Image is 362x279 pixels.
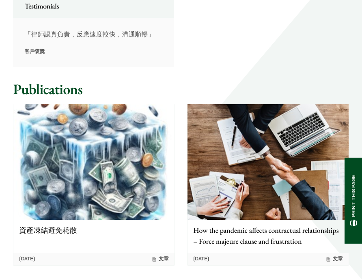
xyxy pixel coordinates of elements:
a: 資產凍結避免耗散 [DATE] 文章 [13,104,175,266]
h2: Publications [13,81,349,98]
p: How the pandemic affects contractual relationships – Force majeure clause and frustration [193,225,343,247]
time: [DATE] [193,256,209,262]
a: How the pandemic affects contractual relationships – Force majeure clause and frustration [DATE] 文章 [187,104,349,266]
span: 文章 [151,256,169,262]
h2: Testimonials [24,2,162,11]
p: 客戶褒獎 [24,49,163,55]
p: 資產凍結避免耗散 [19,225,168,236]
p: 「律師認真負責，反應速度較快，溝通順暢」 [24,29,163,39]
span: 文章 [325,256,343,262]
time: [DATE] [19,256,35,262]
